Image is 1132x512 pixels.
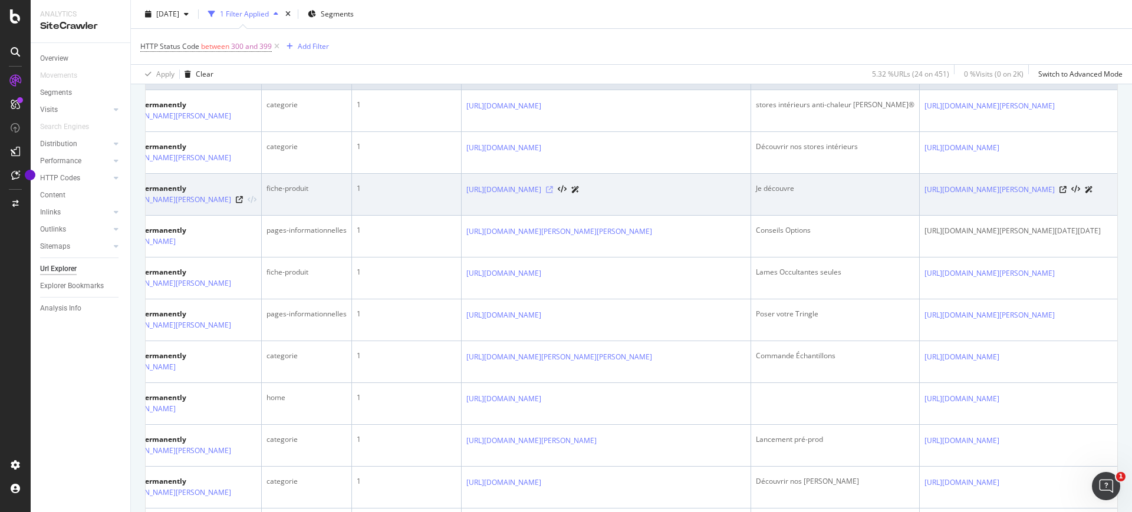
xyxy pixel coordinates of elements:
div: HTTP Codes [40,172,80,184]
div: Movements [40,70,77,82]
span: 300 and 399 [231,38,272,55]
div: Add Filter [298,41,329,51]
div: 1 [357,141,456,152]
div: 301 Moved Permanently [101,183,256,194]
div: times [283,8,293,20]
button: 1 Filter Applied [203,5,283,24]
a: [URL][DOMAIN_NAME] [466,393,541,405]
a: [URL][DOMAIN_NAME] [466,477,541,488]
a: [URL][DOMAIN_NAME][PERSON_NAME] [101,278,231,289]
a: [URL][DOMAIN_NAME] [466,267,541,279]
a: [URL][DOMAIN_NAME][PERSON_NAME] [924,184,1055,196]
button: View HTML Source [558,186,567,194]
button: Clear [180,65,213,84]
div: Outlinks [40,223,66,236]
a: [URL][DOMAIN_NAME][PERSON_NAME][PERSON_NAME] [466,226,652,237]
div: Lancement pré-prod [756,434,914,445]
div: 1 [357,392,456,403]
div: Conseils Options [756,225,914,236]
button: Add Filter [282,39,329,54]
a: [URL][DOMAIN_NAME] [466,184,541,196]
a: Movements [40,70,89,82]
div: Analytics [40,9,121,19]
a: [URL][DOMAIN_NAME][PERSON_NAME] [101,194,231,206]
a: [URL][DOMAIN_NAME] [924,393,999,405]
div: Clear [196,69,213,79]
a: Visit Online Page [236,196,243,203]
a: [URL][DOMAIN_NAME][PERSON_NAME] [924,100,1055,112]
a: [URL][DOMAIN_NAME][PERSON_NAME] [924,309,1055,321]
span: 1 [1116,472,1126,481]
a: [URL][DOMAIN_NAME][PERSON_NAME] [924,267,1055,279]
div: Performance [40,155,81,167]
a: Distribution [40,138,110,150]
div: 5.32 % URLs ( 24 on 451 ) [872,69,949,79]
button: [DATE] [140,5,193,24]
div: Découvrir nos [PERSON_NAME] [756,476,914,487]
a: [URL][DOMAIN_NAME] [924,351,999,363]
div: 1 [357,100,456,110]
div: Distribution [40,138,77,150]
a: [URL][DOMAIN_NAME][PERSON_NAME] [101,110,231,122]
div: 301 Moved Permanently [101,100,256,110]
div: 1 Filter Applied [220,9,269,19]
span: [URL][DOMAIN_NAME][PERSON_NAME][DATE][DATE] [924,225,1101,237]
div: SiteCrawler [40,19,121,33]
div: 301 Moved Permanently [101,351,201,361]
a: [URL][DOMAIN_NAME] [924,142,999,154]
div: 301 Moved Permanently [101,141,256,152]
div: Overview [40,52,68,65]
div: Commande Échantillons [756,351,914,361]
div: categorie [266,434,347,445]
a: Analysis Info [40,302,122,315]
a: Sitemaps [40,240,110,253]
a: Segments [40,87,122,99]
div: 301 Moved Permanently [101,434,256,445]
a: Explorer Bookmarks [40,280,122,292]
a: [URL][DOMAIN_NAME] [924,477,999,488]
span: HTTP Status Code [140,41,199,51]
a: [URL][DOMAIN_NAME] [924,435,999,447]
span: between [201,41,229,51]
a: Content [40,189,122,202]
div: 0 % Visits ( 0 on 2K ) [964,69,1024,79]
a: Performance [40,155,110,167]
div: Je découvre [756,183,914,194]
div: Switch to Advanced Mode [1038,69,1123,79]
div: 301 Moved Permanently [101,309,256,319]
div: Découvrir nos stores intérieurs [756,141,914,152]
a: [URL][DOMAIN_NAME][PERSON_NAME] [101,487,231,498]
a: Inlinks [40,206,110,219]
a: Visit Online Page [546,186,553,193]
a: AI Url Details [571,183,580,196]
a: [URL][DOMAIN_NAME] [466,100,541,112]
a: Url Explorer [40,263,122,275]
div: Url Explorer [40,263,77,275]
a: HTTP Codes [40,172,110,184]
div: fiche-produit [266,183,347,194]
span: 2025 Jan. 27th [156,9,179,19]
a: AI Url Details [1085,183,1093,196]
div: Tooltip anchor [25,170,35,180]
button: Switch to Advanced Mode [1034,65,1123,84]
div: categorie [266,476,347,487]
a: Visits [40,104,110,116]
iframe: Intercom live chat [1092,472,1120,500]
div: stores intérieurs anti-chaleur [PERSON_NAME]® [756,100,914,110]
button: View HTML Source [248,196,256,204]
button: View HTML Source [1071,186,1080,194]
div: 301 Moved Permanently [101,476,256,487]
div: Poser votre Tringle [756,309,914,319]
div: categorie [266,351,347,361]
span: Segments [321,9,354,19]
div: 1 [357,183,456,194]
div: Content [40,189,65,202]
div: 1 [357,225,456,236]
a: [URL][DOMAIN_NAME][PERSON_NAME] [101,445,231,457]
div: 301 Moved Permanently [101,225,201,236]
div: Sitemaps [40,240,70,253]
a: Visit Online Page [1059,186,1067,193]
a: [URL][DOMAIN_NAME][PERSON_NAME][PERSON_NAME] [466,351,652,363]
div: Segments [40,87,72,99]
div: categorie [266,100,347,110]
